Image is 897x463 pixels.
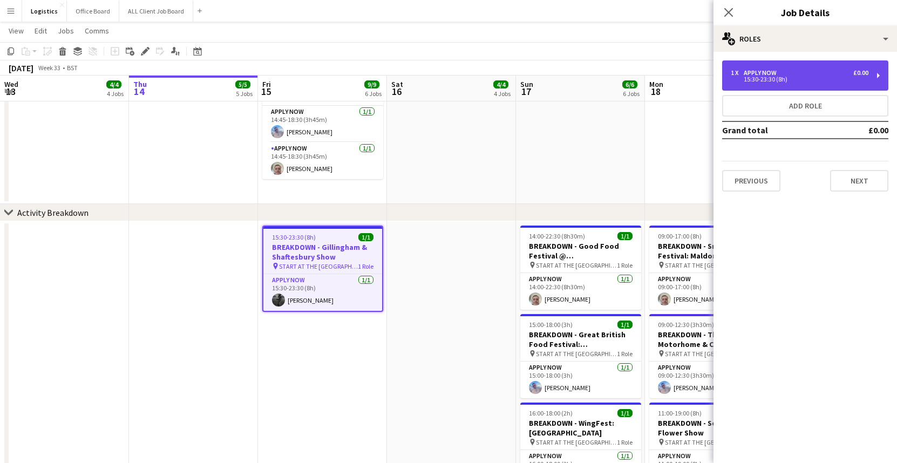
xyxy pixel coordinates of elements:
h3: BREAKDOWN - Great British Food Festival: [GEOGRAPHIC_DATA][PERSON_NAME] [520,330,641,349]
span: 1 Role [617,438,633,446]
button: Next [830,170,888,192]
span: 13 [3,85,18,98]
span: 18 [648,85,663,98]
span: Mon [649,79,663,89]
div: 15:30-23:30 (8h) [731,77,868,82]
button: ALL Client Job Board [119,1,193,22]
div: 6 Jobs [365,90,382,98]
app-job-card: 15:30-23:30 (8h)1/1BREAKDOWN - Gillingham & Shaftesbury Show START AT THE [GEOGRAPHIC_DATA]1 Role... [262,226,383,312]
h3: Job Details [713,5,897,19]
h3: BREAKDOWN - The Western Motorhome & Campervan Show [649,330,770,349]
span: 15:30-23:30 (8h) [272,233,316,241]
span: View [9,26,24,36]
span: START AT THE [GEOGRAPHIC_DATA] [665,438,746,446]
span: START AT THE [GEOGRAPHIC_DATA] [665,350,746,358]
span: Week 33 [36,64,63,72]
button: Add role [722,95,888,117]
span: Fri [262,79,271,89]
h3: BREAKDOWN - WingFest: [GEOGRAPHIC_DATA] [520,418,641,438]
span: START AT THE [GEOGRAPHIC_DATA] [536,438,617,446]
div: Activity Breakdown [17,207,89,218]
span: 5/5 [235,80,250,88]
span: 16 [390,85,403,98]
h3: BREAKDOWN - Smoke & Fire Festival: Maldon [649,241,770,261]
app-card-role: APPLY NOW1/114:00-22:30 (8h30m)[PERSON_NAME] [520,273,641,310]
div: 1 x [731,69,744,77]
span: Comms [85,26,109,36]
span: 16:00-18:00 (2h) [529,409,573,417]
td: Grand total [722,121,837,139]
div: [DATE] [9,63,33,73]
button: Logistics [22,1,67,22]
span: START AT THE [GEOGRAPHIC_DATA] [665,261,746,269]
span: Jobs [58,26,74,36]
app-card-role: APPLY NOW1/114:45-18:30 (3h45m)[PERSON_NAME] [262,142,383,179]
div: 4 Jobs [107,90,124,98]
span: 6/6 [622,80,637,88]
span: 1/1 [617,321,633,329]
button: Office Board [67,1,119,22]
a: View [4,24,28,38]
h3: BREAKDOWN - Southport Flower Show [649,418,770,438]
div: APPLY NOW [744,69,781,77]
span: 15:00-18:00 (3h) [529,321,573,329]
span: Sun [520,79,533,89]
span: 09:00-17:00 (8h) [658,232,702,240]
span: 11:00-19:00 (8h) [658,409,702,417]
app-card-role: APPLY NOW1/109:00-17:00 (8h)[PERSON_NAME] [649,273,770,310]
span: 9/9 [364,80,379,88]
app-job-card: 14:45-18:30 (3h45m)2/2BUILD - Temple Newsam Food & Drink Festival START FROM THE START FROM THE G... [262,58,383,179]
a: Edit [30,24,51,38]
app-card-role: APPLY NOW1/115:00-18:00 (3h)[PERSON_NAME] [520,362,641,398]
app-job-card: 09:00-12:30 (3h30m)1/1BREAKDOWN - The Western Motorhome & Campervan Show START AT THE [GEOGRAPHIC... [649,314,770,398]
span: 17 [519,85,533,98]
h3: BREAKDOWN - Gillingham & Shaftesbury Show [263,242,382,262]
app-card-role: APPLY NOW1/115:30-23:30 (8h)[PERSON_NAME] [263,274,382,311]
span: Thu [133,79,147,89]
span: Edit [35,26,47,36]
app-job-card: 09:00-17:00 (8h)1/1BREAKDOWN - Smoke & Fire Festival: Maldon START AT THE [GEOGRAPHIC_DATA]1 Role... [649,226,770,310]
span: Sat [391,79,403,89]
div: BST [67,64,78,72]
div: 4 Jobs [494,90,511,98]
a: Jobs [53,24,78,38]
span: START AT THE [GEOGRAPHIC_DATA] [279,262,358,270]
span: START AT THE [GEOGRAPHIC_DATA] [536,261,617,269]
span: 14:00-22:30 (8h30m) [529,232,585,240]
button: Previous [722,170,780,192]
div: Roles [713,26,897,52]
app-card-role: APPLY NOW1/114:45-18:30 (3h45m)[PERSON_NAME] [262,106,383,142]
div: 6 Jobs [623,90,640,98]
div: £0.00 [853,69,868,77]
h3: BREAKDOWN - Good Food Festival @ [GEOGRAPHIC_DATA] [520,241,641,261]
span: 1/1 [358,233,373,241]
span: 1 Role [617,261,633,269]
div: 5 Jobs [236,90,253,98]
app-card-role: APPLY NOW1/109:00-12:30 (3h30m)[PERSON_NAME] [649,362,770,398]
span: 4/4 [493,80,508,88]
span: 1/1 [617,232,633,240]
td: £0.00 [837,121,888,139]
span: 1/1 [617,409,633,417]
span: 09:00-12:30 (3h30m) [658,321,714,329]
span: 4/4 [106,80,121,88]
a: Comms [80,24,113,38]
span: 15 [261,85,271,98]
span: 14 [132,85,147,98]
app-job-card: 15:00-18:00 (3h)1/1BREAKDOWN - Great British Food Festival: [GEOGRAPHIC_DATA][PERSON_NAME] START ... [520,314,641,398]
app-job-card: 14:00-22:30 (8h30m)1/1BREAKDOWN - Good Food Festival @ [GEOGRAPHIC_DATA] START AT THE [GEOGRAPHIC... [520,226,641,310]
span: Wed [4,79,18,89]
span: START AT THE [GEOGRAPHIC_DATA] [536,350,617,358]
span: 1 Role [617,350,633,358]
span: 1 Role [358,262,373,270]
